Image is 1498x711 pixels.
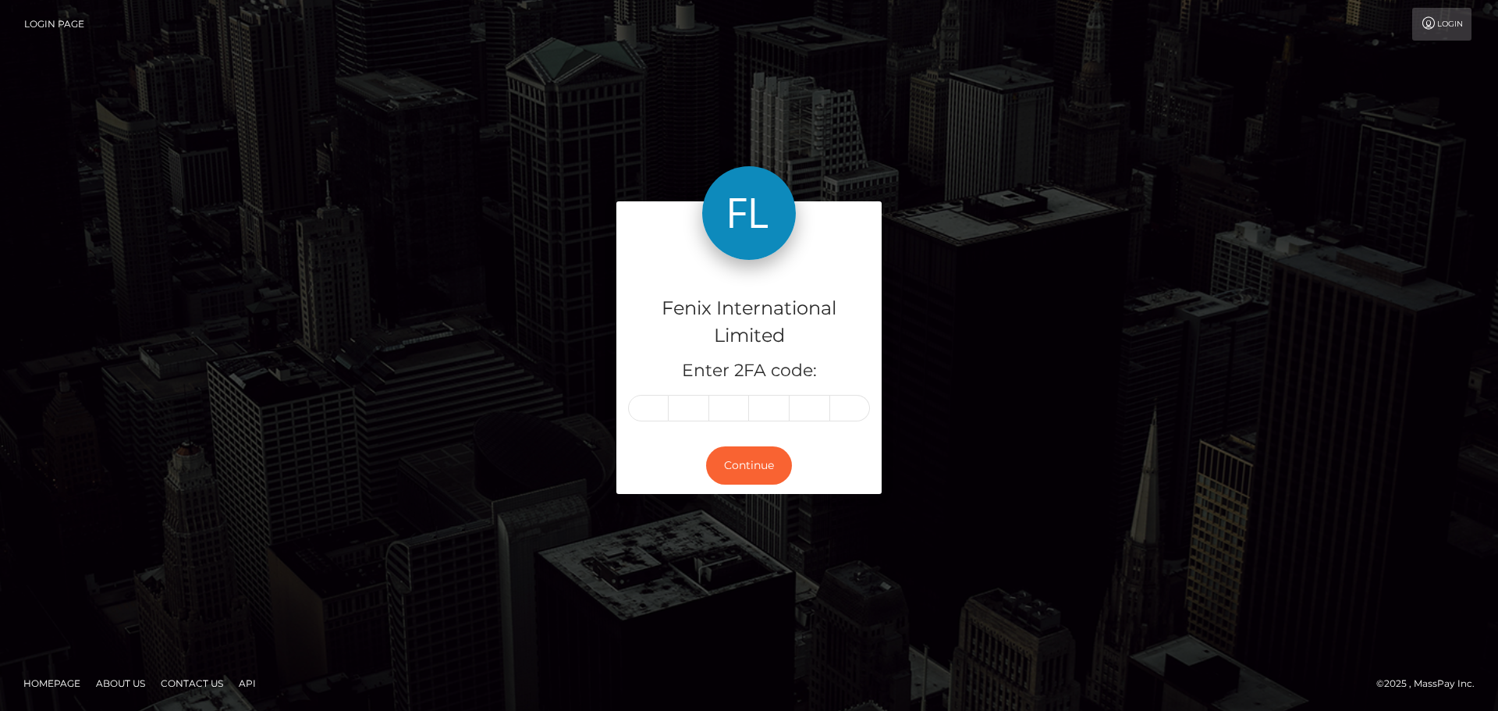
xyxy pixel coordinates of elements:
[1412,8,1471,41] a: Login
[17,671,87,695] a: Homepage
[233,671,262,695] a: API
[628,359,870,383] h5: Enter 2FA code:
[628,295,870,350] h4: Fenix International Limited
[706,446,792,485] button: Continue
[90,671,151,695] a: About Us
[24,8,84,41] a: Login Page
[1376,675,1486,692] div: © 2025 , MassPay Inc.
[154,671,229,695] a: Contact Us
[702,166,796,260] img: Fenix International Limited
